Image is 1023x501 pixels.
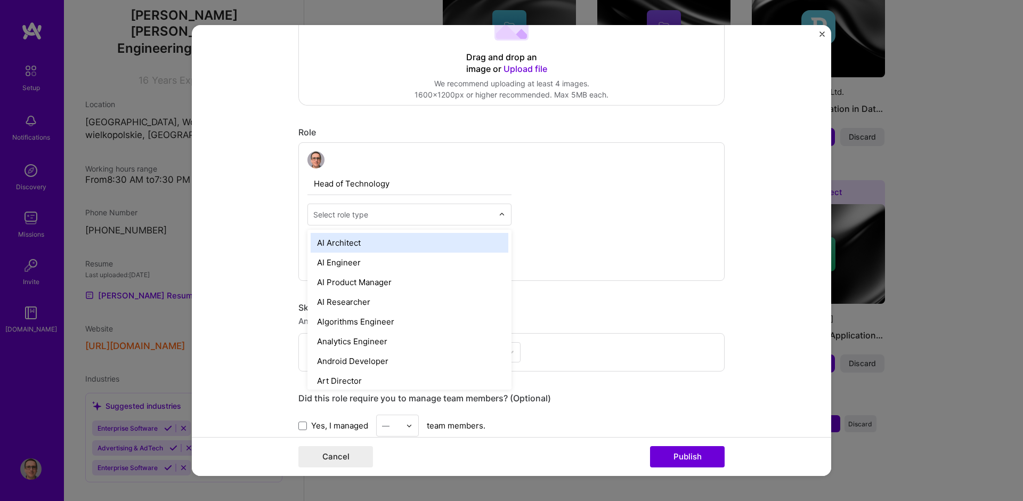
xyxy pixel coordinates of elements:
[311,351,508,371] div: Android Developer
[382,420,389,431] div: —
[415,89,608,100] div: 1600x1200px or higher recommended. Max 5MB each.
[298,415,725,437] div: team members.
[298,127,725,138] div: Role
[298,393,725,404] div: Did this role require you to manage team members? (Optional)
[311,420,368,431] span: Yes, I managed
[311,272,508,292] div: AI Product Manager
[298,446,373,467] button: Cancel
[504,63,547,74] span: Upload file
[311,371,508,391] div: Art Director
[298,302,725,313] div: Skills used — Add up to 12 skills
[311,233,508,253] div: AI Architect
[415,78,608,89] div: We recommend uploading at least 4 images.
[406,423,412,429] img: drop icon
[311,253,508,272] div: AI Engineer
[307,173,511,195] input: Role Name
[311,312,508,332] div: Algorithms Engineer
[311,332,508,351] div: Analytics Engineer
[499,212,505,218] img: drop icon
[466,52,557,75] div: Drag and drop an image or
[298,316,725,327] div: Any new skills will be added to your profile.
[311,292,508,312] div: AI Researcher
[313,209,368,220] div: Select role type
[650,446,725,467] button: Publish
[819,31,825,43] button: Close
[298,10,725,106] div: Drag and drop an image or Upload fileWe recommend uploading at least 4 images.1600x1200px or high...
